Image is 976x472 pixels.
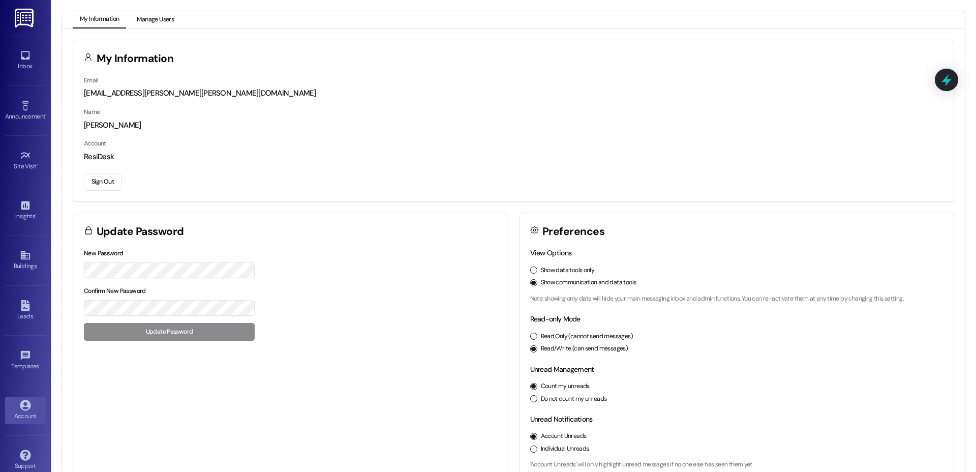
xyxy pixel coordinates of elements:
[5,247,46,274] a: Buildings
[541,382,590,391] label: Count my unreads
[541,266,595,275] label: Show data tools only
[35,211,37,218] span: •
[39,361,41,368] span: •
[542,226,604,237] h3: Preferences
[530,460,943,469] p: 'Account Unreads' will only highlight unread messages if no one else has seen them yet.
[97,53,174,64] h3: My Information
[84,173,121,191] button: Sign Out
[84,108,100,116] label: Name
[97,226,184,237] h3: Update Password
[84,88,943,99] div: [EMAIL_ADDRESS][PERSON_NAME][PERSON_NAME][DOMAIN_NAME]
[541,344,628,353] label: Read/Write (can send messages)
[5,297,46,324] a: Leads
[5,197,46,224] a: Insights •
[541,445,589,454] label: Individual Unreads
[84,287,146,295] label: Confirm New Password
[37,161,38,168] span: •
[5,47,46,74] a: Inbox
[530,314,581,323] label: Read-only Mode
[530,294,943,304] p: Note: showing only data will hide your main messaging inbox and admin functions. You can re-activ...
[73,11,126,28] button: My Information
[130,11,181,28] button: Manage Users
[84,152,943,162] div: ResiDesk
[84,76,98,84] label: Email
[84,120,943,131] div: [PERSON_NAME]
[541,395,607,404] label: Do not count my unreads
[5,397,46,424] a: Account
[45,111,47,119] span: •
[84,139,106,147] label: Account
[541,278,636,287] label: Show communication and data tools
[5,347,46,374] a: Templates •
[530,365,594,374] label: Unread Management
[84,249,124,257] label: New Password
[541,332,633,341] label: Read Only (cannot send messages)
[530,248,572,257] label: View Options
[15,9,36,27] img: ResiDesk Logo
[5,147,46,174] a: Site Visit •
[541,432,587,441] label: Account Unreads
[530,415,593,424] label: Unread Notifications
